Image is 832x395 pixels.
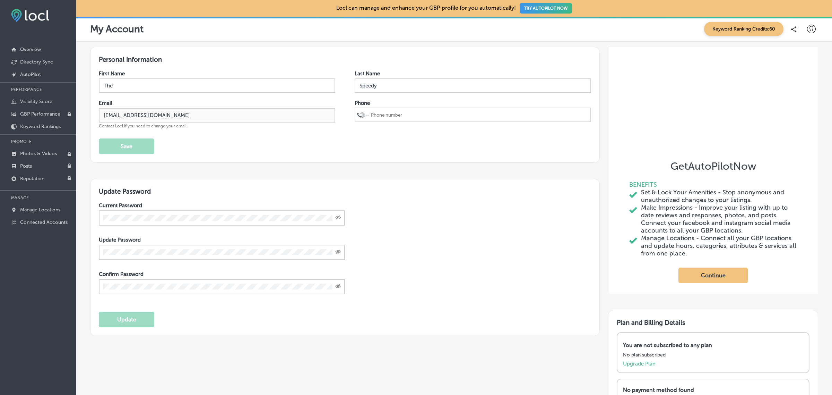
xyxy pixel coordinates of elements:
[20,59,53,65] p: Directory Sync
[617,319,809,327] h3: Plan and Billing Details
[20,176,44,182] p: Reputation
[99,138,154,154] button: Save
[99,70,125,77] label: First Name
[99,187,591,195] h3: Update Password
[99,124,188,128] span: Contact Locl if you need to change your email.
[641,234,797,257] p: Manage Locations - Connect all your GBP locations and update hours, categories, attributes & serv...
[678,257,748,294] a: Continue
[11,9,49,22] img: fda3e92497d09a02dc62c9cd864e3231.png
[520,3,572,14] button: TRY AUTOPILOT NOW
[641,204,797,234] p: Make Impressions - Improve your listing with up to date reviews and responses, photos, and posts....
[90,23,144,35] p: My Account
[623,352,666,358] p: No plan subscribed
[20,124,61,129] p: Keyword Rankings
[20,219,68,225] p: Connected Accounts
[678,268,748,283] button: Continue
[20,47,41,52] p: Overview
[623,361,656,367] a: Upgrade Plan
[99,271,144,277] label: Confirm Password
[20,99,52,104] p: Visibility Score
[20,207,60,213] p: Manage Locations
[99,312,154,327] button: Update
[99,237,141,243] label: Update Password
[355,70,380,77] label: Last Name
[99,78,335,93] input: Enter First Name
[335,215,341,221] span: Toggle password visibility
[20,163,32,169] p: Posts
[99,56,591,64] h3: Personal Information
[335,249,341,255] span: Toggle password visibility
[623,387,800,393] p: No payment method found
[355,78,591,93] input: Enter Last Name
[662,152,764,181] p: Get AutoPilot Now
[704,22,783,36] span: Keyword Ranking Credits: 60
[641,188,797,204] p: Set & Lock Your Amenities - Stop anonymous and unauthorized changes to your listings.
[99,100,112,106] label: Email
[99,202,142,209] label: Current Password
[355,100,370,106] label: Phone
[629,181,797,188] p: BENEFITS
[370,108,589,121] input: Phone number
[20,111,60,117] p: GBP Performance
[20,72,41,77] p: AutoPilot
[99,108,335,123] input: Enter Email
[623,342,712,348] p: You are not subscribed to any plan
[335,284,341,290] span: Toggle password visibility
[20,151,57,157] p: Photos & Videos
